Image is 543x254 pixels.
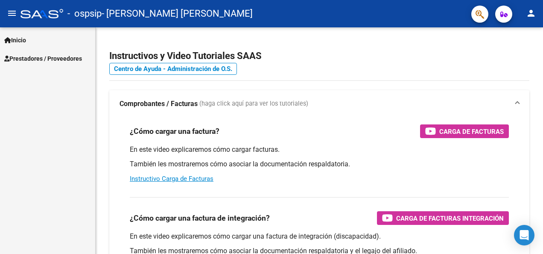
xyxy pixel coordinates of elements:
[109,48,529,64] h2: Instructivos y Video Tutoriales SAAS
[396,213,504,224] span: Carga de Facturas Integración
[199,99,308,109] span: (haga click aquí para ver los tutoriales)
[7,8,17,18] mat-icon: menu
[109,90,529,118] mat-expansion-panel-header: Comprobantes / Facturas (haga click aquí para ver los tutoriales)
[130,212,270,224] h3: ¿Cómo cargar una factura de integración?
[130,159,509,169] p: También les mostraremos cómo asociar la documentación respaldatoria.
[120,99,198,109] strong: Comprobantes / Facturas
[526,8,536,18] mat-icon: person
[130,232,509,241] p: En este video explicaremos cómo cargar una factura de integración (discapacidad).
[130,125,219,137] h3: ¿Cómo cargar una factura?
[130,175,213,183] a: Instructivo Carga de Facturas
[420,124,509,138] button: Carga de Facturas
[109,63,237,75] a: Centro de Ayuda - Administración de O.S.
[4,54,82,63] span: Prestadores / Proveedores
[67,4,102,23] span: - ospsip
[377,211,509,225] button: Carga de Facturas Integración
[4,35,26,45] span: Inicio
[102,4,253,23] span: - [PERSON_NAME] [PERSON_NAME]
[439,126,504,137] span: Carga de Facturas
[514,225,534,245] div: Open Intercom Messenger
[130,145,509,154] p: En este video explicaremos cómo cargar facturas.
